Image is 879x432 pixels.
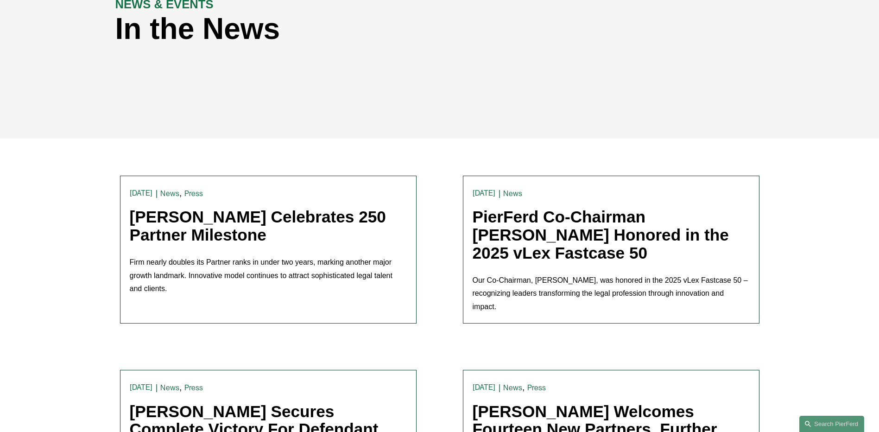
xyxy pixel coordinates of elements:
a: PierFerd Co-Chairman [PERSON_NAME] Honored in the 2025 vLex Fastcase 50 [473,208,729,261]
a: News [160,383,179,392]
span: , [179,382,182,392]
span: , [179,188,182,198]
h1: In the News [115,12,602,46]
a: Press [184,189,203,198]
a: News [160,189,179,198]
a: Search this site [799,416,864,432]
time: [DATE] [130,384,153,391]
time: [DATE] [473,384,496,391]
a: [PERSON_NAME] Celebrates 250 Partner Milestone [130,208,386,244]
a: Press [184,383,203,392]
a: News [503,189,522,198]
a: News [503,383,522,392]
time: [DATE] [130,190,153,197]
span: , [522,382,525,392]
time: [DATE] [473,190,496,197]
p: Our Co-Chairman, [PERSON_NAME], was honored in the 2025 vLex Fastcase 50 – recognizing leaders tr... [473,274,750,314]
p: Firm nearly doubles its Partner ranks in under two years, marking another major growth landmark. ... [130,256,407,296]
a: Press [527,383,546,392]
